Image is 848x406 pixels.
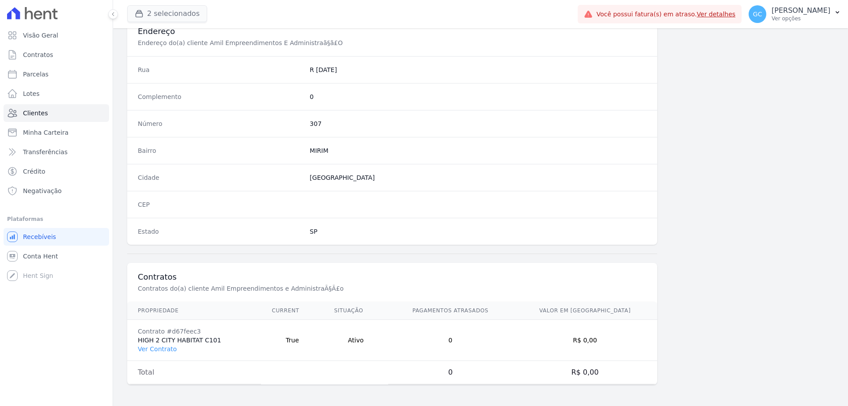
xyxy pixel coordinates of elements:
span: GC [753,11,762,17]
dd: SP [310,227,647,236]
span: Conta Hent [23,252,58,261]
dd: 307 [310,119,647,128]
h3: Endereço [138,26,647,37]
th: Pagamentos Atrasados [388,302,513,320]
dt: Estado [138,227,303,236]
p: Contratos do(a) cliente Amil Empreendimentos e AdministraÃ§Ã£o [138,284,435,293]
td: True [261,320,323,361]
th: Current [261,302,323,320]
a: Parcelas [4,65,109,83]
th: Situação [323,302,388,320]
div: Contrato #d67feec3 [138,327,250,336]
span: Visão Geral [23,31,58,40]
a: Minha Carteira [4,124,109,141]
dt: Rua [138,65,303,74]
a: Conta Hent [4,247,109,265]
span: Recebíveis [23,232,56,241]
p: Ver opções [772,15,830,22]
dd: R [DATE] [310,65,647,74]
td: R$ 0,00 [513,361,657,384]
td: HIGH 2 CITY HABITAT C101 [127,320,261,361]
a: Contratos [4,46,109,64]
td: R$ 0,00 [513,320,657,361]
span: Lotes [23,89,40,98]
td: 0 [388,320,513,361]
a: Negativação [4,182,109,200]
dd: [GEOGRAPHIC_DATA] [310,173,647,182]
a: Transferências [4,143,109,161]
dd: MIRIM [310,146,647,155]
a: Ver Contrato [138,345,177,353]
button: 2 selecionados [127,5,207,22]
td: Ativo [323,320,388,361]
span: Transferências [23,148,68,156]
div: Plataformas [7,214,106,224]
span: Clientes [23,109,48,118]
td: 0 [388,361,513,384]
dd: 0 [310,92,647,101]
dt: Bairro [138,146,303,155]
span: Parcelas [23,70,49,79]
a: Recebíveis [4,228,109,246]
p: Endereço do(a) cliente Amil Empreendimentos E Administraã§ã£O [138,38,435,47]
a: Clientes [4,104,109,122]
a: Ver detalhes [697,11,736,18]
dt: Cidade [138,173,303,182]
span: Crédito [23,167,45,176]
dt: CEP [138,200,303,209]
dt: Complemento [138,92,303,101]
th: Propriedade [127,302,261,320]
span: Negativação [23,186,62,195]
span: Contratos [23,50,53,59]
td: Total [127,361,261,384]
span: Você possui fatura(s) em atraso. [596,10,735,19]
button: GC [PERSON_NAME] Ver opções [742,2,848,27]
a: Lotes [4,85,109,102]
p: [PERSON_NAME] [772,6,830,15]
a: Crédito [4,163,109,180]
dt: Número [138,119,303,128]
th: Valor em [GEOGRAPHIC_DATA] [513,302,657,320]
span: Minha Carteira [23,128,68,137]
h3: Contratos [138,272,647,282]
a: Visão Geral [4,27,109,44]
